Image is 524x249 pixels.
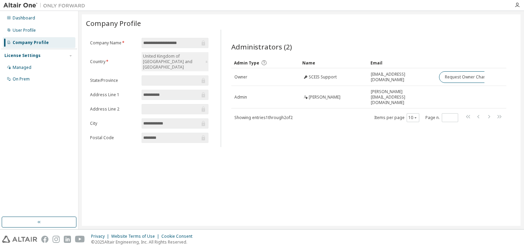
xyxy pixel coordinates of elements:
[91,239,196,245] p: © 2025 Altair Engineering, Inc. All Rights Reserved.
[90,59,137,64] label: Country
[234,74,247,80] span: Owner
[13,76,30,82] div: On Prem
[90,78,137,83] label: State/Province
[13,65,31,70] div: Managed
[234,60,259,66] span: Admin Type
[90,121,137,126] label: City
[90,135,137,141] label: Postal Code
[90,40,137,46] label: Company Name
[75,236,85,243] img: youtube.svg
[53,236,60,243] img: instagram.svg
[13,28,36,33] div: User Profile
[142,52,208,71] div: United Kingdom of [GEOGRAPHIC_DATA] and [GEOGRAPHIC_DATA]
[111,234,161,239] div: Website Terms of Use
[370,57,433,68] div: Email
[90,92,137,98] label: Address Line 1
[425,113,458,122] span: Page n.
[371,72,433,83] span: [EMAIL_ADDRESS][DOMAIN_NAME]
[371,89,433,105] span: [PERSON_NAME][EMAIL_ADDRESS][DOMAIN_NAME]
[439,71,497,83] button: Request Owner Change
[86,18,141,28] span: Company Profile
[13,15,35,21] div: Dashboard
[13,40,49,45] div: Company Profile
[91,234,111,239] div: Privacy
[309,94,340,100] span: [PERSON_NAME]
[234,94,247,100] span: Admin
[2,236,37,243] img: altair_logo.svg
[90,106,137,112] label: Address Line 2
[64,236,71,243] img: linkedin.svg
[302,57,365,68] div: Name
[374,113,419,122] span: Items per page
[231,42,292,52] span: Administrators (2)
[3,2,89,9] img: Altair One
[41,236,48,243] img: facebook.svg
[309,74,337,80] span: SCEIS Support
[4,53,41,58] div: License Settings
[161,234,196,239] div: Cookie Consent
[234,115,293,120] span: Showing entries 1 through 2 of 2
[408,115,418,120] button: 10
[142,53,204,71] div: United Kingdom of [GEOGRAPHIC_DATA] and [GEOGRAPHIC_DATA]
